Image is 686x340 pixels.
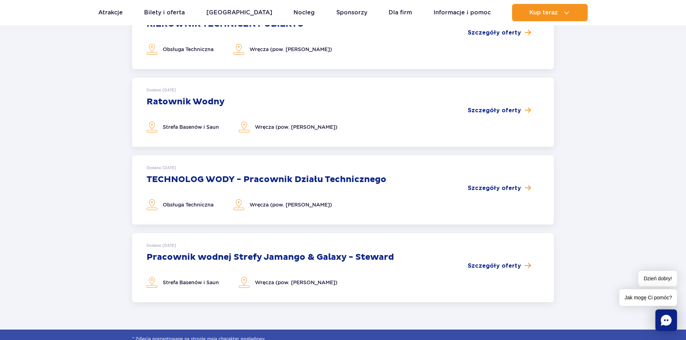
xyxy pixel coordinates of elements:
button: Kup teraz [512,4,588,21]
span: Szczegóły oferty [468,184,521,192]
a: Sponsorzy [336,4,367,21]
img: localization [147,122,157,132]
li: Strefa Basenów i Saun [147,122,219,132]
p: Dodano [DATE] [147,242,394,249]
span: Szczegóły oferty [468,262,521,270]
a: Szczegóły oferty [468,262,531,270]
p: Dodano [DATE] [147,86,337,94]
h3: TECHNOLOG WODY - Pracownik Działu Technicznego [147,174,386,185]
img: localization [233,199,244,210]
li: Strefa Basenów i Saun [147,277,219,288]
img: localization [147,44,157,55]
span: Szczegóły oferty [468,106,521,115]
li: Wręcza (pow. [PERSON_NAME]) [233,44,332,55]
a: Bilety i oferta [144,4,185,21]
h3: Ratownik Wodny [147,96,337,107]
a: Informacje i pomoc [434,4,491,21]
img: localization [233,44,244,55]
li: Wręcza (pow. [PERSON_NAME]) [233,199,332,210]
li: Wręcza (pow. [PERSON_NAME]) [239,277,337,288]
a: Szczegóły oferty [468,184,531,192]
a: Szczegóły oferty [468,28,531,37]
a: Atrakcje [98,4,123,21]
a: Szczegóły oferty [468,106,531,115]
img: localization [147,199,157,210]
img: localization [147,277,157,288]
li: Wręcza (pow. [PERSON_NAME]) [239,122,337,132]
span: Jak mogę Ci pomóc? [619,289,677,306]
div: Chat [655,309,677,331]
span: Dzień dobry! [638,271,677,286]
img: localization [239,122,250,132]
span: Kup teraz [529,9,558,16]
li: Obsługa Techniczna [147,44,214,55]
a: Nocleg [293,4,315,21]
span: Szczegóły oferty [468,28,521,37]
h3: Pracownik wodnej Strefy Jamango & Galaxy - Steward [147,252,394,263]
p: Dodano [DATE] [147,164,386,171]
a: Dla firm [389,4,412,21]
a: [GEOGRAPHIC_DATA] [206,4,272,21]
li: Obsługa Techniczna [147,199,214,210]
img: localization [239,277,250,288]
